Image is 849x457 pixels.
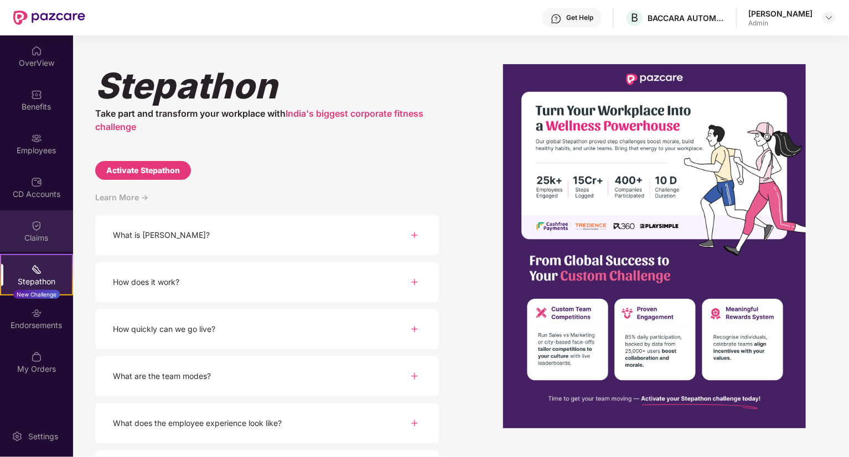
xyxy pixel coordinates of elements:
[13,290,60,299] div: New Challenge
[113,229,210,241] div: What is [PERSON_NAME]?
[408,323,421,336] img: svg+xml;base64,PHN2ZyBpZD0iUGx1cy0zMngzMiIgeG1sbnM9Imh0dHA6Ly93d3cudzMub3JnLzIwMDAvc3ZnIiB3aWR0aD...
[113,417,282,429] div: What does the employee experience look like?
[408,228,421,242] img: svg+xml;base64,PHN2ZyBpZD0iUGx1cy0zMngzMiIgeG1sbnM9Imh0dHA6Ly93d3cudzMub3JnLzIwMDAvc3ZnIiB3aWR0aD...
[95,191,439,215] div: Learn More ->
[1,276,72,287] div: Stepathon
[31,264,42,275] img: svg+xml;base64,PHN2ZyB4bWxucz0iaHR0cDovL3d3dy53My5vcmcvMjAwMC9zdmciIHdpZHRoPSIyMSIgaGVpZ2h0PSIyMC...
[113,323,215,335] div: How quickly can we go live?
[31,308,42,319] img: svg+xml;base64,PHN2ZyBpZD0iRW5kb3JzZW1lbnRzIiB4bWxucz0iaHR0cDovL3d3dy53My5vcmcvMjAwMC9zdmciIHdpZH...
[95,107,439,133] div: Take part and transform your workplace with
[748,19,812,28] div: Admin
[113,276,179,288] div: How does it work?
[31,351,42,362] img: svg+xml;base64,PHN2ZyBpZD0iTXlfT3JkZXJzIiBkYXRhLW5hbWU9Ik15IE9yZGVycyIgeG1sbnM9Imh0dHA6Ly93d3cudz...
[31,220,42,231] img: svg+xml;base64,PHN2ZyBpZD0iQ2xhaW0iIHhtbG5zPSJodHRwOi8vd3d3LnczLm9yZy8yMDAwL3N2ZyIgd2lkdGg9IjIwIi...
[551,13,562,24] img: svg+xml;base64,PHN2ZyBpZD0iSGVscC0zMngzMiIgeG1sbnM9Imh0dHA6Ly93d3cudzMub3JnLzIwMDAvc3ZnIiB3aWR0aD...
[12,431,23,442] img: svg+xml;base64,PHN2ZyBpZD0iU2V0dGluZy0yMHgyMCIgeG1sbnM9Imh0dHA6Ly93d3cudzMub3JnLzIwMDAvc3ZnIiB3aW...
[825,13,834,22] img: svg+xml;base64,PHN2ZyBpZD0iRHJvcGRvd24tMzJ4MzIiIHhtbG5zPSJodHRwOi8vd3d3LnczLm9yZy8yMDAwL3N2ZyIgd2...
[408,276,421,289] img: svg+xml;base64,PHN2ZyBpZD0iUGx1cy0zMngzMiIgeG1sbnM9Imh0dHA6Ly93d3cudzMub3JnLzIwMDAvc3ZnIiB3aWR0aD...
[31,89,42,100] img: svg+xml;base64,PHN2ZyBpZD0iQmVuZWZpdHMiIHhtbG5zPSJodHRwOi8vd3d3LnczLm9yZy8yMDAwL3N2ZyIgd2lkdGg9Ij...
[408,370,421,383] img: svg+xml;base64,PHN2ZyBpZD0iUGx1cy0zMngzMiIgeG1sbnM9Imh0dHA6Ly93d3cudzMub3JnLzIwMDAvc3ZnIiB3aWR0aD...
[113,370,211,382] div: What are the team modes?
[31,45,42,56] img: svg+xml;base64,PHN2ZyBpZD0iSG9tZSIgeG1sbnM9Imh0dHA6Ly93d3cudzMub3JnLzIwMDAvc3ZnIiB3aWR0aD0iMjAiIG...
[95,64,439,107] div: Stepathon
[25,431,61,442] div: Settings
[748,8,812,19] div: [PERSON_NAME]
[13,11,85,25] img: New Pazcare Logo
[408,417,421,430] img: svg+xml;base64,PHN2ZyBpZD0iUGx1cy0zMngzMiIgeG1sbnM9Imh0dHA6Ly93d3cudzMub3JnLzIwMDAvc3ZnIiB3aWR0aD...
[648,13,725,23] div: BACCARA AUTOMATION AND CONTROL INDIA PRIVATE LIMITED
[106,164,180,176] div: Activate Stepathon
[31,176,42,188] img: svg+xml;base64,PHN2ZyBpZD0iQ0RfQWNjb3VudHMiIGRhdGEtbmFtZT0iQ0QgQWNjb3VudHMiIHhtbG5zPSJodHRwOi8vd3...
[31,133,42,144] img: svg+xml;base64,PHN2ZyBpZD0iRW1wbG95ZWVzIiB4bWxucz0iaHR0cDovL3d3dy53My5vcmcvMjAwMC9zdmciIHdpZHRoPS...
[566,13,593,22] div: Get Help
[631,11,638,24] span: B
